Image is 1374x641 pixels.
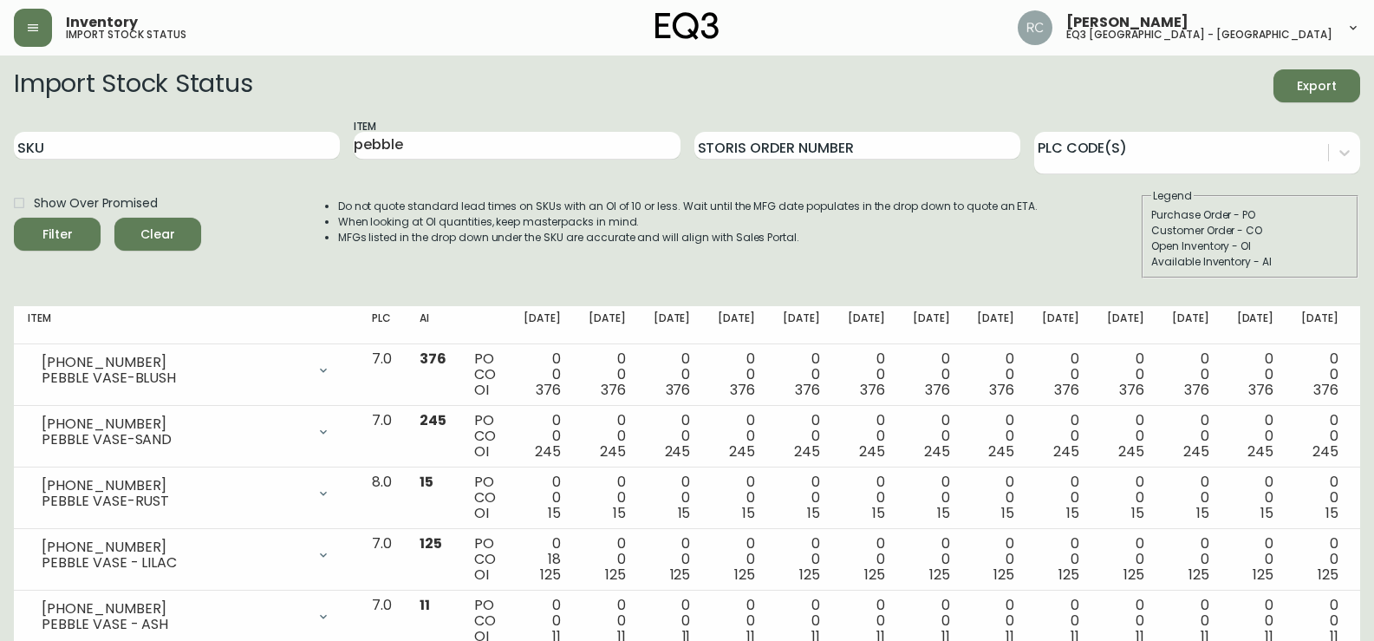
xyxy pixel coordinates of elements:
div: 0 0 [1107,351,1144,398]
span: 376 [989,380,1014,400]
img: logo [655,12,720,40]
span: 15 [807,503,820,523]
span: Clear [128,224,187,245]
div: 0 0 [718,474,755,521]
span: 376 [420,349,446,369]
span: 15 [1066,503,1079,523]
span: OI [474,442,489,461]
span: OI [474,565,489,585]
span: 125 [993,565,1014,585]
th: [DATE] [1223,306,1288,344]
button: Clear [114,218,201,251]
div: 0 0 [524,351,561,398]
div: 0 0 [1172,351,1209,398]
div: 0 0 [1237,351,1274,398]
span: 245 [1118,442,1144,461]
div: 0 0 [589,474,626,521]
span: 15 [420,472,433,492]
div: 0 0 [1301,536,1338,583]
div: [PHONE_NUMBER] [42,601,306,617]
legend: Legend [1151,188,1194,204]
button: Export [1273,69,1360,102]
div: 0 0 [783,536,820,583]
div: Open Inventory - OI [1151,239,1349,254]
div: 0 0 [783,413,820,460]
button: Filter [14,218,101,251]
div: 0 0 [654,351,691,398]
div: 0 0 [589,536,626,583]
h5: import stock status [66,29,186,40]
div: Available Inventory - AI [1151,254,1349,270]
th: [DATE] [963,306,1028,344]
div: PO CO [474,536,496,583]
span: 15 [1325,503,1338,523]
span: Inventory [66,16,138,29]
div: PEBBLE VASE-SAND [42,432,306,448]
span: 245 [988,442,1014,461]
div: 0 0 [1107,474,1144,521]
span: 376 [1184,380,1209,400]
div: 0 0 [848,536,885,583]
div: 0 0 [1042,474,1079,521]
div: [PHONE_NUMBER] [42,540,306,555]
div: PO CO [474,351,496,398]
div: 0 0 [1107,413,1144,460]
div: 0 0 [589,351,626,398]
div: 0 0 [977,413,1014,460]
span: 15 [742,503,755,523]
div: 0 18 [524,536,561,583]
div: 0 0 [1237,474,1274,521]
div: 0 0 [1172,536,1209,583]
div: 0 0 [718,536,755,583]
div: Filter [42,224,73,245]
div: 0 0 [654,474,691,521]
h5: eq3 [GEOGRAPHIC_DATA] - [GEOGRAPHIC_DATA] [1066,29,1332,40]
span: 245 [1247,442,1273,461]
span: 125 [420,533,442,553]
th: [DATE] [510,306,575,344]
li: MFGs listed in the drop down under the SKU are accurate and will align with Sales Portal. [338,230,1039,245]
span: 376 [1119,380,1144,400]
div: 0 0 [1042,351,1079,398]
span: 15 [937,503,950,523]
span: OI [474,380,489,400]
div: [PHONE_NUMBER]PEBBLE VASE-RUST [28,474,344,513]
div: 0 0 [654,413,691,460]
div: 0 0 [977,474,1014,521]
li: Do not quote standard lead times on SKUs with an OI of 10 or less. Wait until the MFG date popula... [338,199,1039,214]
th: [DATE] [1093,306,1158,344]
div: [PHONE_NUMBER] [42,355,306,370]
div: [PHONE_NUMBER]PEBBLE VASE - ASH [28,598,344,636]
span: 15 [1001,503,1014,523]
div: PEBBLE VASE - ASH [42,617,306,632]
div: 0 0 [589,413,626,460]
th: Item [14,306,358,344]
th: PLC [358,306,406,344]
span: [PERSON_NAME] [1066,16,1188,29]
div: [PHONE_NUMBER] [42,416,306,432]
th: [DATE] [704,306,769,344]
span: 376 [1313,380,1338,400]
th: [DATE] [1158,306,1223,344]
span: 125 [1188,565,1209,585]
td: 8.0 [358,468,406,529]
div: 0 0 [977,351,1014,398]
span: 376 [601,380,626,400]
span: 125 [670,565,691,585]
h2: Import Stock Status [14,69,252,102]
span: 15 [678,503,691,523]
span: Export [1287,75,1346,97]
span: 245 [729,442,755,461]
div: PEBBLE VASE - LILAC [42,555,306,571]
span: 376 [1248,380,1273,400]
span: 125 [864,565,885,585]
span: 15 [613,503,626,523]
div: 0 0 [1042,413,1079,460]
th: AI [406,306,460,344]
div: 0 0 [848,474,885,521]
span: 245 [665,442,691,461]
span: 376 [795,380,820,400]
div: 0 0 [1107,536,1144,583]
div: [PHONE_NUMBER]PEBBLE VASE-BLUSH [28,351,344,389]
div: 0 0 [1172,474,1209,521]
